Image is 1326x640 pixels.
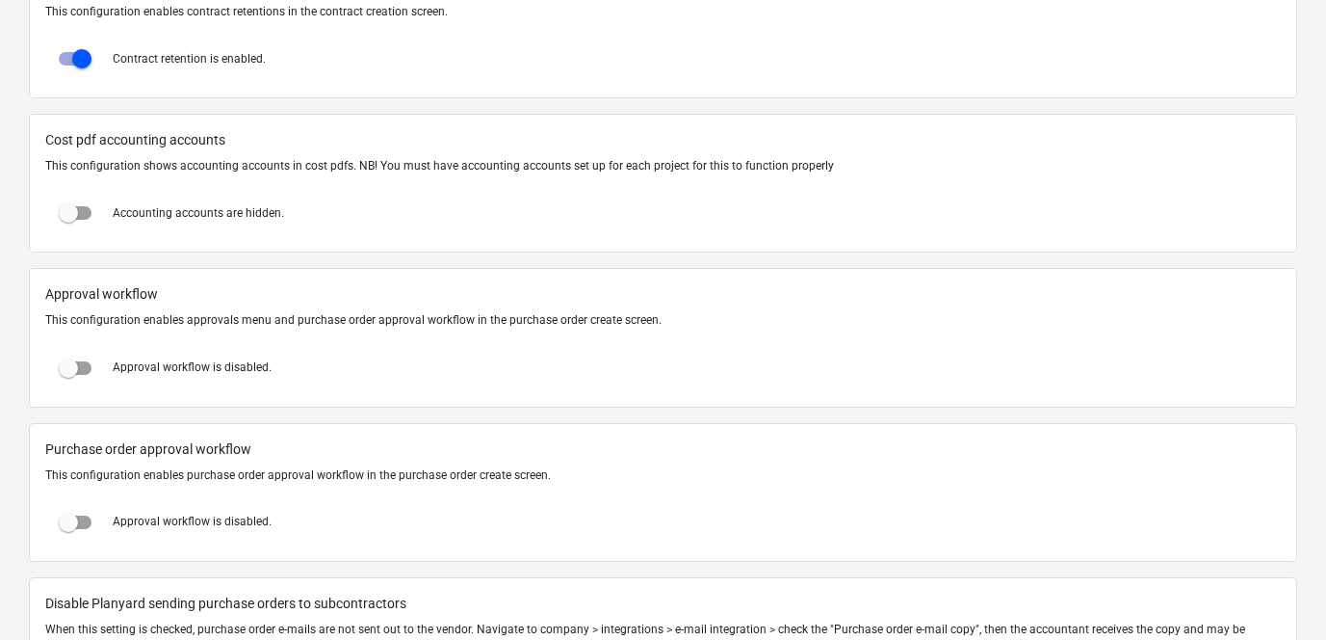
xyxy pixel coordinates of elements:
[113,205,284,222] p: Accounting accounts are hidden.
[45,4,1281,20] p: This configuration enables contract retentions in the contract creation screen.
[45,312,1281,329] p: This configuration enables approvals menu and purchase order approval workflow in the purchase or...
[45,594,1281,614] span: Disable Planyard sending purchase orders to subcontractors
[113,360,272,376] p: Approval workflow is disabled.
[45,158,1281,174] p: This configuration shows accounting accounts in cost pdfs. NB! You must have accounting accounts ...
[45,284,1281,305] span: Approval workflow
[45,130,1281,150] span: Cost pdf accounting accounts
[45,440,1281,460] span: Purchase order approval workflow
[113,514,272,530] p: Approval workflow is disabled.
[113,51,266,67] p: Contract retention is enabled.
[45,467,1281,484] p: This configuration enables purchase order approval workflow in the purchase order create screen.
[1230,547,1326,640] iframe: Chat Widget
